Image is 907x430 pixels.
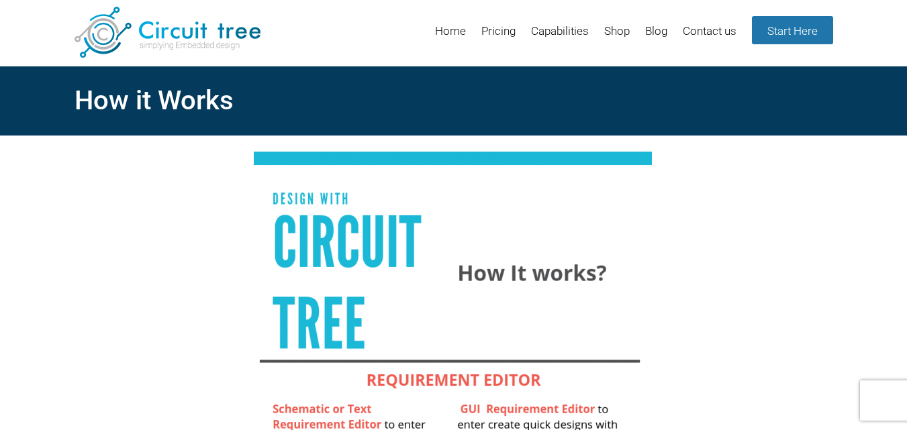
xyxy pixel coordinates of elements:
h2: How it Works [75,78,833,124]
a: Start Here [752,16,833,44]
a: Shop [604,15,630,59]
img: Circuit Tree [75,7,260,58]
a: Capabilities [531,15,589,59]
a: Pricing [481,15,516,59]
a: Blog [645,15,667,59]
a: Contact us [683,15,736,59]
a: Home [435,15,466,59]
